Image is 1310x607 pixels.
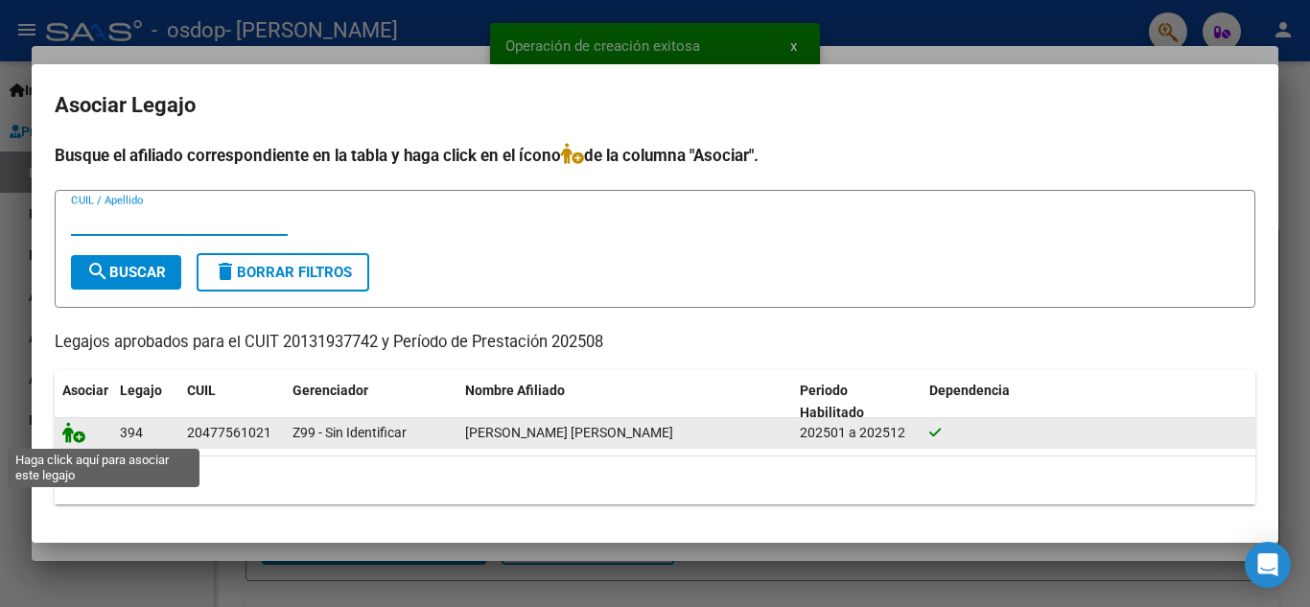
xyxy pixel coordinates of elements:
[465,425,673,440] span: DIAZ PAPARAS GONZALO NICOLAS
[292,383,368,398] span: Gerenciador
[800,383,864,420] span: Periodo Habilitado
[55,456,1255,504] div: 1 registros
[55,331,1255,355] p: Legajos aprobados para el CUIT 20131937742 y Período de Prestación 202508
[120,383,162,398] span: Legajo
[457,370,792,433] datatable-header-cell: Nombre Afiliado
[86,260,109,283] mat-icon: search
[187,383,216,398] span: CUIL
[120,425,143,440] span: 394
[55,370,112,433] datatable-header-cell: Asociar
[285,370,457,433] datatable-header-cell: Gerenciador
[62,383,108,398] span: Asociar
[1245,542,1291,588] div: Open Intercom Messenger
[71,255,181,290] button: Buscar
[86,264,166,281] span: Buscar
[465,383,565,398] span: Nombre Afiliado
[792,370,922,433] datatable-header-cell: Periodo Habilitado
[187,422,271,444] div: 20477561021
[922,370,1256,433] datatable-header-cell: Dependencia
[292,425,407,440] span: Z99 - Sin Identificar
[112,370,179,433] datatable-header-cell: Legajo
[55,143,1255,168] h4: Busque el afiliado correspondiente en la tabla y haga click en el ícono de la columna "Asociar".
[214,264,352,281] span: Borrar Filtros
[800,422,914,444] div: 202501 a 202512
[197,253,369,292] button: Borrar Filtros
[929,383,1010,398] span: Dependencia
[55,87,1255,124] h2: Asociar Legajo
[214,260,237,283] mat-icon: delete
[179,370,285,433] datatable-header-cell: CUIL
